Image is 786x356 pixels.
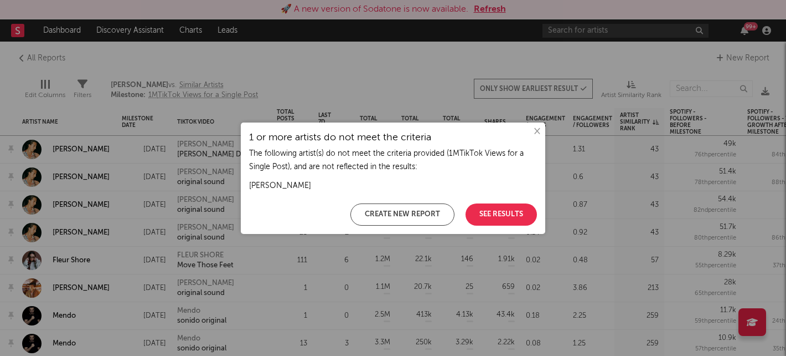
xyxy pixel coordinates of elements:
div: The following artist(s) do not meet the criteria provided ( 1M TikTok Views for a Single Post ), ... [249,147,537,174]
button: × [530,125,542,138]
button: Create New Report [350,204,454,226]
div: 1 or more artists do not meet the criteria [249,131,537,144]
button: See Results [466,204,537,226]
div: [PERSON_NAME] [249,179,537,192]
